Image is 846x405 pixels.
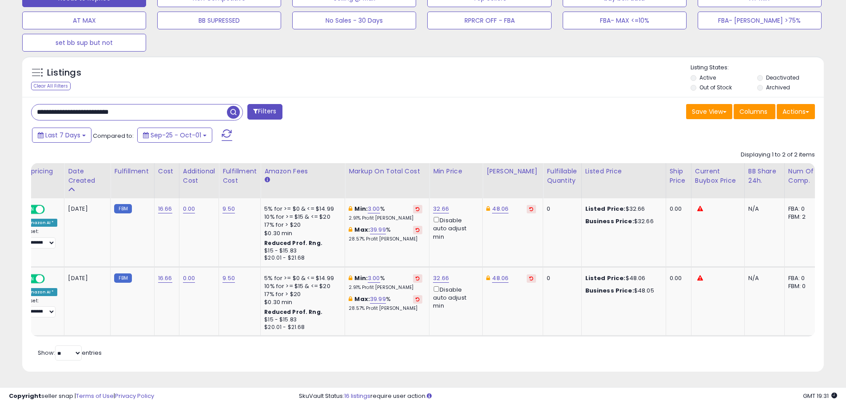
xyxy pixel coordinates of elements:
[433,285,476,310] div: Disable auto adjust min
[547,274,574,282] div: 0
[349,236,422,242] p: 28.57% Profit [PERSON_NAME]
[354,295,370,303] b: Max:
[158,274,172,283] a: 16.66
[114,204,131,213] small: FBM
[183,167,215,185] div: Additional Cost
[222,205,235,213] a: 9.50
[585,274,659,282] div: $48.06
[44,206,58,213] span: OFF
[433,215,476,241] div: Disable auto adjust min
[748,274,778,282] div: N/A
[585,205,659,213] div: $32.66
[114,167,150,176] div: Fulfillment
[670,167,687,185] div: Ship Price
[23,298,58,318] div: Preset:
[264,316,338,324] div: $15 - $15.83
[264,254,338,262] div: $20.01 - $21.68
[44,275,58,282] span: OFF
[264,324,338,331] div: $20.01 - $21.68
[698,12,822,29] button: FBA- [PERSON_NAME] >75%
[433,167,479,176] div: Min Price
[748,167,781,185] div: BB Share 24h.
[9,392,41,400] strong: Copyright
[45,131,80,140] span: Last 7 Days
[264,229,338,237] div: $0.30 min
[427,12,551,29] button: RPRCR OFF - FBA
[68,274,103,282] div: [DATE]
[68,167,107,185] div: Date Created
[433,274,449,283] a: 32.66
[76,392,114,400] a: Terms of Use
[585,286,634,295] b: Business Price:
[22,34,146,52] button: set bb sup but not
[699,74,716,81] label: Active
[734,104,775,119] button: Columns
[788,205,818,213] div: FBA: 0
[788,274,818,282] div: FBA: 0
[158,205,172,213] a: 16.66
[264,239,322,247] b: Reduced Prof. Rng.
[292,12,416,29] button: No Sales - 30 Days
[222,167,257,185] div: Fulfillment Cost
[563,12,687,29] button: FBA- MAX <=10%
[585,287,659,295] div: $48.05
[264,176,270,184] small: Amazon Fees.
[23,219,58,227] div: Amazon AI *
[299,392,837,401] div: SkuVault Status: require user action.
[547,205,574,213] div: 0
[93,132,134,140] span: Compared to:
[222,274,235,283] a: 9.50
[349,285,422,291] p: 2.91% Profit [PERSON_NAME]
[9,392,154,401] div: seller snap | |
[137,128,212,143] button: Sep-25 - Oct-01
[264,308,322,316] b: Reduced Prof. Rng.
[766,74,799,81] label: Deactivated
[38,349,102,357] span: Show: entries
[264,213,338,221] div: 10% for >= $15 & <= $20
[585,205,626,213] b: Listed Price:
[47,67,81,79] h5: Listings
[264,221,338,229] div: 17% for > $20
[349,274,422,291] div: %
[585,274,626,282] b: Listed Price:
[354,225,370,234] b: Max:
[748,205,778,213] div: N/A
[695,167,741,185] div: Current Buybox Price
[264,247,338,255] div: $15 - $15.83
[741,151,815,159] div: Displaying 1 to 2 of 2 items
[32,128,91,143] button: Last 7 Days
[183,205,195,213] a: 0.00
[247,104,282,120] button: Filters
[354,274,368,282] b: Min:
[23,167,61,176] div: Repricing
[264,298,338,306] div: $0.30 min
[433,205,449,213] a: 32.66
[264,205,338,213] div: 5% for >= $0 & <= $14.99
[368,205,380,213] a: 3.00
[23,229,58,249] div: Preset:
[368,274,380,283] a: 3.00
[777,104,815,119] button: Actions
[670,274,684,282] div: 0.00
[370,295,386,304] a: 39.99
[115,392,154,400] a: Privacy Policy
[686,104,732,119] button: Save View
[670,205,684,213] div: 0.00
[264,167,341,176] div: Amazon Fees
[354,205,368,213] b: Min:
[585,217,659,225] div: $32.66
[345,163,429,198] th: The percentage added to the cost of goods (COGS) that forms the calculator for Min & Max prices.
[699,84,732,91] label: Out of Stock
[349,295,422,312] div: %
[547,167,577,185] div: Fulfillable Quantity
[349,305,422,312] p: 28.57% Profit [PERSON_NAME]
[264,290,338,298] div: 17% for > $20
[788,167,821,185] div: Num of Comp.
[788,213,818,221] div: FBM: 2
[264,282,338,290] div: 10% for >= $15 & <= $20
[114,273,131,283] small: FBM
[691,64,824,72] p: Listing States:
[151,131,201,140] span: Sep-25 - Oct-01
[370,225,386,234] a: 39.99
[158,167,175,176] div: Cost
